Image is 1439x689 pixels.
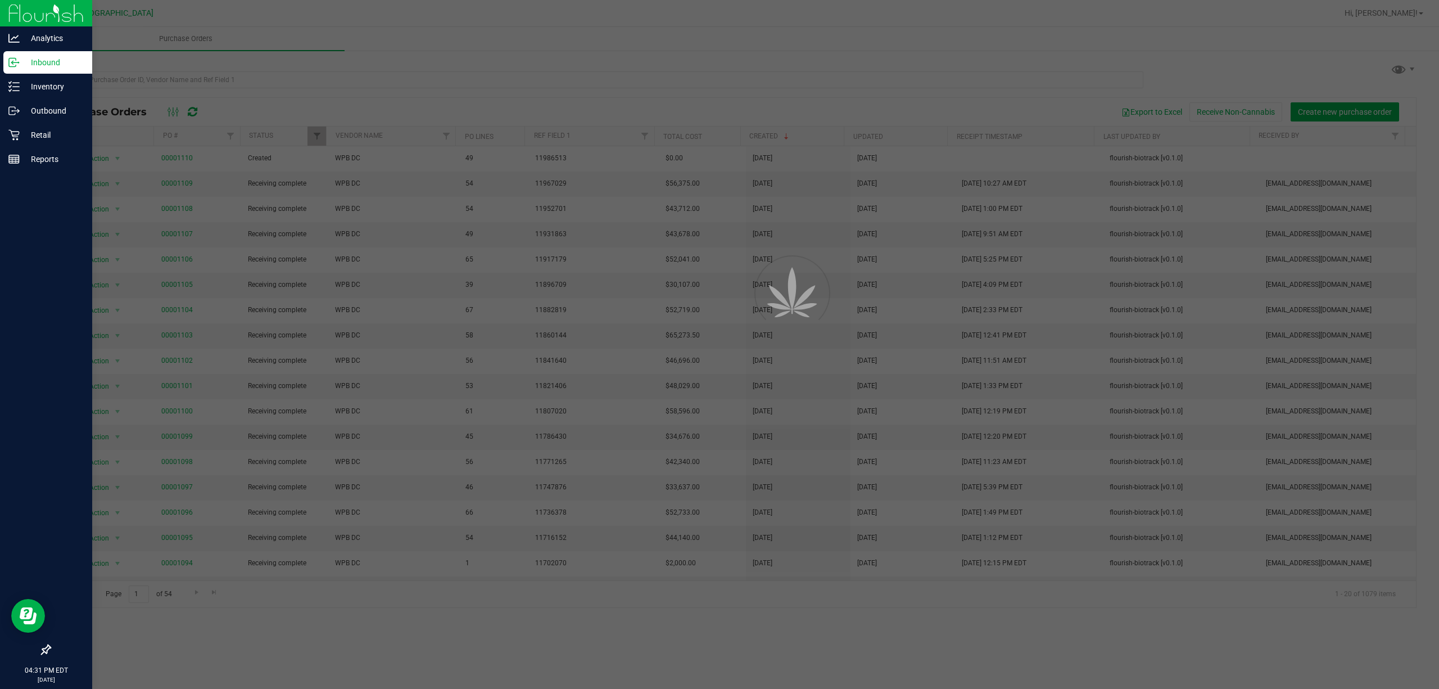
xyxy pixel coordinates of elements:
[8,129,20,141] inline-svg: Retail
[20,31,87,45] p: Analytics
[8,57,20,68] inline-svg: Inbound
[11,599,45,633] iframe: Resource center
[8,105,20,116] inline-svg: Outbound
[20,152,87,166] p: Reports
[8,33,20,44] inline-svg: Analytics
[8,81,20,92] inline-svg: Inventory
[8,154,20,165] inline-svg: Reports
[20,104,87,118] p: Outbound
[5,676,87,684] p: [DATE]
[20,80,87,93] p: Inventory
[20,56,87,69] p: Inbound
[5,665,87,676] p: 04:31 PM EDT
[20,128,87,142] p: Retail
